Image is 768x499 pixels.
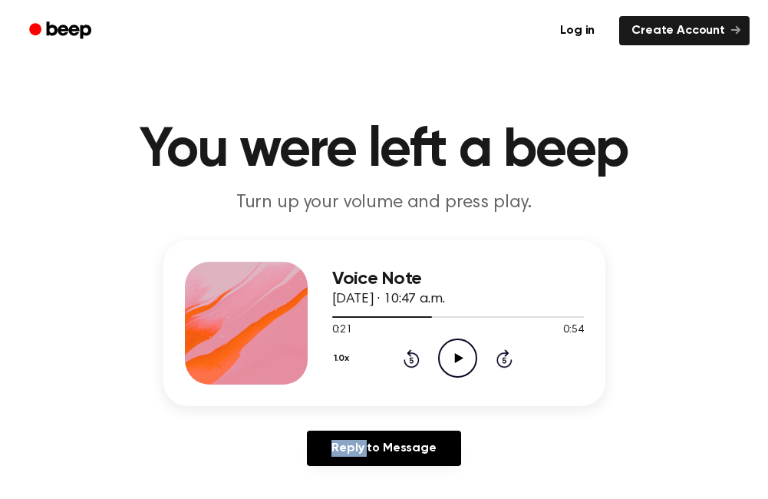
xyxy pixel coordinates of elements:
[619,16,750,45] a: Create Account
[18,123,750,178] h1: You were left a beep
[545,13,610,48] a: Log in
[90,190,679,216] p: Turn up your volume and press play.
[332,345,355,372] button: 1.0x
[307,431,460,466] a: Reply to Message
[563,322,583,339] span: 0:54
[332,322,352,339] span: 0:21
[332,269,584,289] h3: Voice Note
[18,16,105,46] a: Beep
[332,292,445,306] span: [DATE] · 10:47 a.m.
